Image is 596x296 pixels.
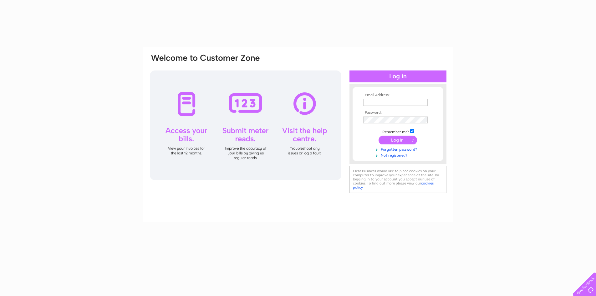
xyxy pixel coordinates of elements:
[362,128,434,134] td: Remember me?
[349,166,446,193] div: Clear Business would like to place cookies on your computer to improve your experience of the sit...
[362,93,434,97] th: Email Address:
[362,111,434,115] th: Password:
[363,146,434,152] a: Forgotten password?
[379,136,417,144] input: Submit
[363,152,434,158] a: Not registered?
[353,181,434,190] a: cookies policy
